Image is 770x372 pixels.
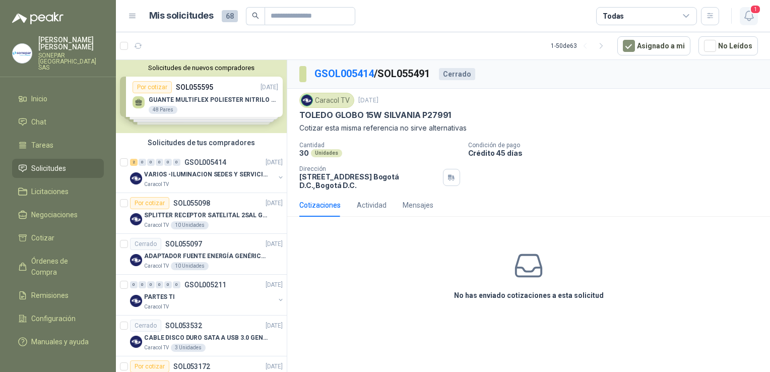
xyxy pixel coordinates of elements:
p: Cantidad [299,142,460,149]
div: 0 [164,281,172,288]
p: SOL055098 [173,200,210,207]
h1: Mis solicitudes [149,9,214,23]
div: 10 Unidades [171,221,209,229]
a: Solicitudes [12,159,104,178]
p: [DATE] [266,158,283,167]
button: Solicitudes de nuevos compradores [120,64,283,72]
span: Solicitudes [31,163,66,174]
span: search [252,12,259,19]
p: SOL053532 [165,322,202,329]
span: Manuales y ayuda [31,336,89,347]
p: Cotizar esta misma referencia no sirve alternativas [299,122,758,134]
div: 0 [130,281,138,288]
a: Por cotizarSOL055098[DATE] Company LogoSPLITTER RECEPTOR SATELITAL 2SAL GT-SP21Caracol TV10 Unidades [116,193,287,234]
div: Mensajes [403,200,433,211]
a: 2 0 0 0 0 0 GSOL005414[DATE] Company LogoVARIOS -ILUMINACION SEDES Y SERVICIOSCaracol TV [130,156,285,189]
p: [DATE] [266,239,283,249]
p: Crédito 45 días [468,149,766,157]
div: 0 [147,281,155,288]
div: 2 [130,159,138,166]
span: Configuración [31,313,76,324]
button: 1 [740,7,758,25]
p: Caracol TV [144,262,169,270]
p: Condición de pago [468,142,766,149]
p: GSOL005414 [184,159,226,166]
p: SPLITTER RECEPTOR SATELITAL 2SAL GT-SP21 [144,211,270,220]
p: [DATE] [266,362,283,371]
a: Inicio [12,89,104,108]
p: VARIOS -ILUMINACION SEDES Y SERVICIOS [144,170,270,179]
h3: No has enviado cotizaciones a esta solicitud [454,290,604,301]
div: 0 [156,281,163,288]
div: 0 [156,159,163,166]
p: / SOL055491 [314,66,431,82]
p: PARTES TI [144,292,175,302]
p: Caracol TV [144,303,169,311]
img: Company Logo [130,336,142,348]
a: Negociaciones [12,205,104,224]
a: Cotizar [12,228,104,247]
span: Chat [31,116,46,128]
div: 0 [147,159,155,166]
div: 0 [173,281,180,288]
div: Todas [603,11,624,22]
span: Licitaciones [31,186,69,197]
p: Caracol TV [144,344,169,352]
span: 1 [750,5,761,14]
p: CABLE DISCO DURO SATA A USB 3.0 GENERICO [144,333,270,343]
div: 0 [173,159,180,166]
p: TOLEDO GLOBO 15W SILVANIA P27991 [299,110,451,120]
img: Company Logo [130,172,142,184]
span: Tareas [31,140,53,151]
div: 0 [139,281,146,288]
a: Remisiones [12,286,104,305]
div: Actividad [357,200,387,211]
p: [DATE] [266,199,283,208]
p: [PERSON_NAME] [PERSON_NAME] [38,36,104,50]
img: Company Logo [130,295,142,307]
img: Logo peakr [12,12,63,24]
p: Caracol TV [144,180,169,189]
div: Cerrado [130,238,161,250]
div: Cotizaciones [299,200,341,211]
p: ADAPTADOR FUENTE ENERGÍA GENÉRICO 24V 1A [144,252,270,261]
img: Company Logo [301,95,312,106]
p: [DATE] [358,96,378,105]
p: [DATE] [266,280,283,290]
div: Cerrado [439,68,475,80]
a: Manuales y ayuda [12,332,104,351]
p: Dirección [299,165,439,172]
img: Company Logo [13,44,32,63]
div: 10 Unidades [171,262,209,270]
button: No Leídos [698,36,758,55]
a: 0 0 0 0 0 0 GSOL005211[DATE] Company LogoPARTES TICaracol TV [130,279,285,311]
a: GSOL005414 [314,68,374,80]
p: 30 [299,149,309,157]
p: SOL053172 [173,363,210,370]
p: [DATE] [266,321,283,331]
div: Solicitudes de tus compradores [116,133,287,152]
a: Órdenes de Compra [12,252,104,282]
a: Chat [12,112,104,132]
div: 0 [164,159,172,166]
div: Cerrado [130,320,161,332]
a: Licitaciones [12,182,104,201]
div: Unidades [311,149,342,157]
a: Tareas [12,136,104,155]
div: Caracol TV [299,93,354,108]
p: GSOL005211 [184,281,226,288]
span: Remisiones [31,290,69,301]
span: Inicio [31,93,47,104]
div: 1 - 50 de 63 [551,38,609,54]
img: Company Logo [130,213,142,225]
div: Por cotizar [130,197,169,209]
div: Solicitudes de nuevos compradoresPor cotizarSOL055595[DATE] GUANTE MULTIFLEX POLIESTER NITRILO TA... [116,60,287,133]
p: SOL055097 [165,240,202,247]
span: Órdenes de Compra [31,256,94,278]
p: Caracol TV [144,221,169,229]
div: 3 Unidades [171,344,206,352]
span: Cotizar [31,232,54,243]
div: 0 [139,159,146,166]
a: CerradoSOL055097[DATE] Company LogoADAPTADOR FUENTE ENERGÍA GENÉRICO 24V 1ACaracol TV10 Unidades [116,234,287,275]
p: [STREET_ADDRESS] Bogotá D.C. , Bogotá D.C. [299,172,439,190]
